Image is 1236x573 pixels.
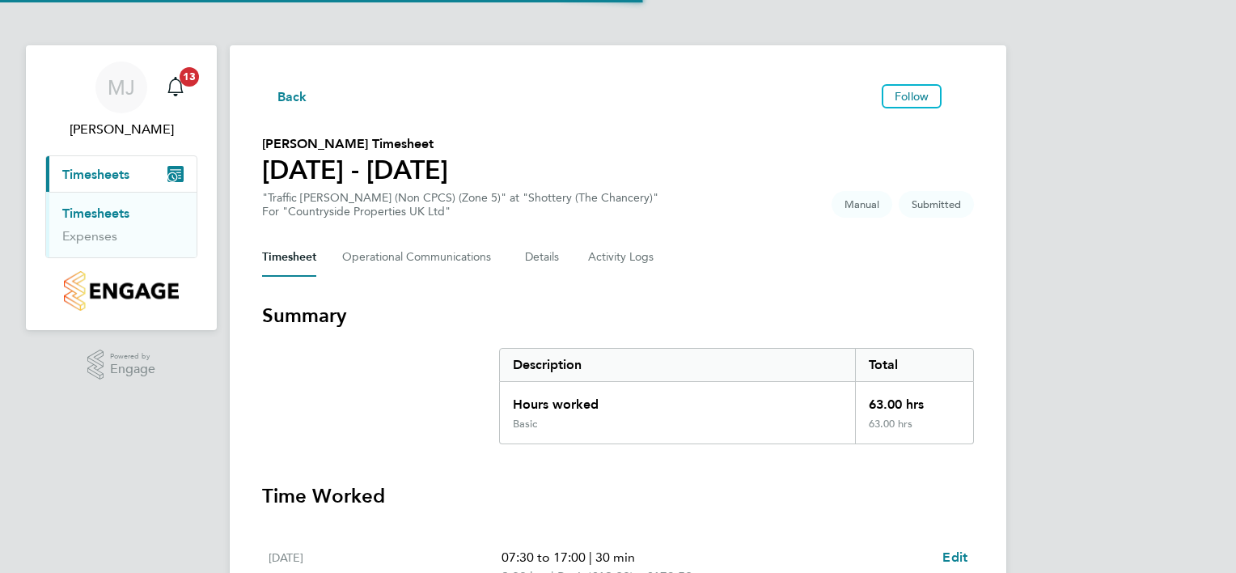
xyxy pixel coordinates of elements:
button: Back [262,86,307,106]
div: Description [500,349,855,381]
nav: Main navigation [26,45,217,330]
div: "Traffic [PERSON_NAME] (Non CPCS) (Zone 5)" at "Shottery (The Chancery)" [262,191,658,219]
span: 07:30 to 17:00 [502,550,586,565]
div: For "Countryside Properties UK Ltd" [262,205,658,219]
h2: [PERSON_NAME] Timesheet [262,134,448,154]
span: 30 min [595,550,635,565]
span: Mark Jacques [45,120,197,139]
button: Operational Communications [342,238,499,277]
span: This timesheet is Submitted. [899,191,974,218]
span: MJ [108,77,135,98]
span: Edit [942,550,967,565]
span: Powered by [110,350,155,363]
h1: [DATE] - [DATE] [262,154,448,186]
div: Summary [499,348,974,444]
img: countryside-properties-logo-retina.png [64,271,178,311]
a: 13 [159,62,192,113]
span: This timesheet was manually created. [832,191,892,218]
button: Timesheets Menu [948,92,974,100]
div: 63.00 hrs [855,418,973,444]
span: | [589,550,592,565]
span: Engage [110,363,155,376]
a: Powered byEngage [87,350,156,380]
button: Timesheet [262,238,316,277]
a: Expenses [62,228,117,244]
span: 13 [180,67,199,87]
button: Follow [882,84,942,108]
h3: Time Worked [262,483,974,509]
div: 63.00 hrs [855,382,973,418]
button: Activity Logs [588,238,656,277]
a: Edit [942,548,967,567]
span: Back [277,87,307,107]
div: Hours worked [500,382,855,418]
a: MJ[PERSON_NAME] [45,62,197,139]
div: Total [855,349,973,381]
div: Basic [513,418,537,431]
a: Go to home page [45,271,197,311]
a: Timesheets [62,206,129,221]
span: Timesheets [62,167,129,182]
button: Details [525,238,562,277]
span: Follow [895,89,929,104]
h3: Summary [262,303,974,329]
div: Timesheets [46,192,197,257]
button: Timesheets [46,156,197,192]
